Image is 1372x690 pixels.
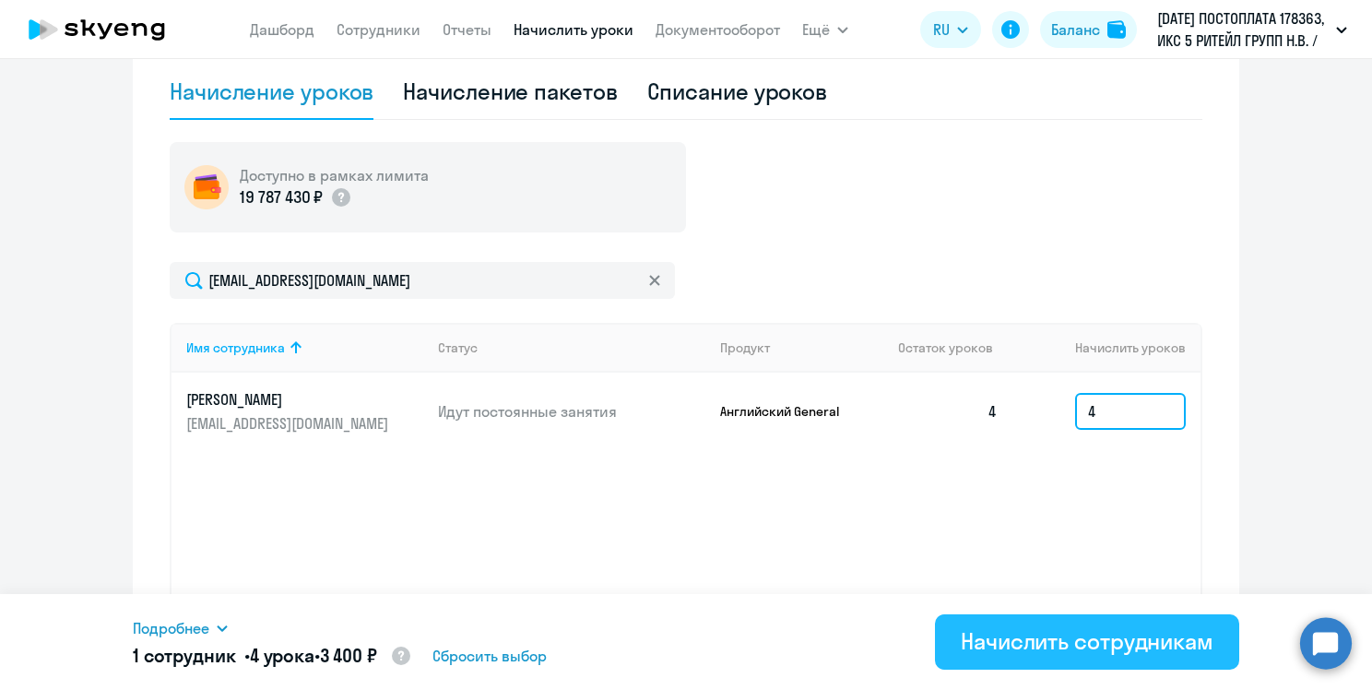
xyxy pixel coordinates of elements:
[935,614,1239,670] button: Начислить сотрудникам
[802,18,830,41] span: Ещё
[883,373,1012,450] td: 4
[186,339,423,356] div: Имя сотрудника
[184,165,229,209] img: wallet-circle.png
[438,401,705,422] p: Идут постоянные занятия
[186,413,393,434] p: [EMAIL_ADDRESS][DOMAIN_NAME]
[802,11,848,48] button: Ещё
[920,11,981,48] button: RU
[1051,18,1100,41] div: Баланс
[1040,11,1137,48] button: Балансbalance
[961,626,1213,656] div: Начислить сотрудникам
[1012,323,1200,373] th: Начислить уроков
[656,20,780,39] a: Документооборот
[240,185,323,209] p: 19 787 430 ₽
[337,20,420,39] a: Сотрудники
[186,389,393,410] p: [PERSON_NAME]
[240,165,429,185] h5: Доступно в рамках лимита
[1157,7,1329,52] p: [DATE] ПОСТОПЛАТА 178363, ИКС 5 РИТЕЙЛ ГРУПП Н.В. / X5 RETAIL GROUP N.V.
[133,617,209,639] span: Подробнее
[720,339,884,356] div: Продукт
[898,339,993,356] span: Остаток уроков
[647,77,828,106] div: Списание уроков
[898,339,1012,356] div: Остаток уроков
[133,643,412,671] h5: 1 сотрудник • •
[438,339,478,356] div: Статус
[514,20,633,39] a: Начислить уроки
[250,644,314,667] span: 4 урока
[443,20,491,39] a: Отчеты
[186,389,423,434] a: [PERSON_NAME][EMAIL_ADDRESS][DOMAIN_NAME]
[320,644,377,667] span: 3 400 ₽
[170,262,675,299] input: Поиск по имени, email, продукту или статусу
[720,339,770,356] div: Продукт
[720,403,858,420] p: Английский General
[186,339,285,356] div: Имя сотрудника
[933,18,950,41] span: RU
[1148,7,1356,52] button: [DATE] ПОСТОПЛАТА 178363, ИКС 5 РИТЕЙЛ ГРУПП Н.В. / X5 RETAIL GROUP N.V.
[170,77,373,106] div: Начисление уроков
[1107,20,1126,39] img: balance
[432,645,547,667] span: Сбросить выбор
[438,339,705,356] div: Статус
[250,20,314,39] a: Дашборд
[403,77,617,106] div: Начисление пакетов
